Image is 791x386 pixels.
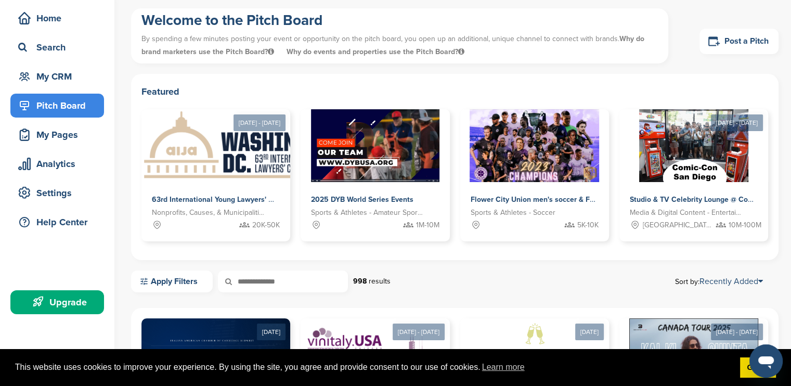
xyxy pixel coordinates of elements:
a: Help Center [10,210,104,234]
span: results [369,277,391,286]
a: Settings [10,181,104,205]
h1: Welcome to the Pitch Board [141,11,658,30]
a: My Pages [10,123,104,147]
div: Analytics [16,155,104,173]
span: Sports & Athletes - Amateur Sports Leagues [311,207,423,218]
a: Home [10,6,104,30]
iframe: Button to launch messaging window [749,344,783,378]
span: 10M-100M [729,220,761,231]
span: 1M-10M [416,220,439,231]
span: Nonprofits, Causes, & Municipalities - Professional Development [152,207,264,218]
a: Analytics [10,152,104,176]
span: Sports & Athletes - Soccer [471,207,555,218]
div: Help Center [16,213,104,231]
img: Sponsorpitch & [141,109,348,182]
div: Pitch Board [16,96,104,115]
a: Upgrade [10,290,104,314]
div: Home [16,9,104,28]
a: [DATE] - [DATE] Sponsorpitch & 63rd International Young Lawyers' Congress Nonprofits, Causes, & M... [141,93,290,241]
a: learn more about cookies [481,359,526,375]
span: 20K-50K [252,220,280,231]
div: Settings [16,184,104,202]
span: Sort by: [675,277,763,286]
strong: 998 [353,277,367,286]
span: Why do events and properties use the Pitch Board? [287,47,464,56]
span: [GEOGRAPHIC_DATA], [GEOGRAPHIC_DATA] [643,220,713,231]
a: Pitch Board [10,94,104,118]
div: [DATE] [575,324,604,340]
h2: Featured [141,84,768,99]
a: Sponsorpitch & 2025 DYB World Series Events Sports & Athletes - Amateur Sports Leagues 1M-10M [301,109,449,241]
img: Sponsorpitch & [639,109,748,182]
div: [DATE] - [DATE] [393,324,445,340]
a: Sponsorpitch & Flower City Union men's soccer & Flower City 1872 women's soccer Sports & Athletes... [460,109,609,241]
a: Recently Added [699,276,763,287]
div: [DATE] - [DATE] [711,114,763,131]
div: My CRM [16,67,104,86]
span: 5K-10K [577,220,599,231]
span: Media & Digital Content - Entertainment [630,207,742,218]
a: Post a Pitch [699,29,779,54]
span: Flower City Union men's soccer & Flower City 1872 women's soccer [471,195,697,204]
img: Sponsorpitch & [470,109,599,182]
div: [DATE] - [DATE] [711,324,763,340]
p: By spending a few minutes posting your event or opportunity on the pitch board, you open up an ad... [141,30,658,61]
span: This website uses cookies to improve your experience. By using the site, you agree and provide co... [15,359,732,375]
a: Apply Filters [131,271,213,292]
div: [DATE] [257,324,286,340]
a: My CRM [10,65,104,88]
a: Search [10,35,104,59]
div: My Pages [16,125,104,144]
span: 63rd International Young Lawyers' Congress [152,195,300,204]
div: Search [16,38,104,57]
a: [DATE] - [DATE] Sponsorpitch & Studio & TV Celebrity Lounge @ Comic-Con [GEOGRAPHIC_DATA]. Over 3... [619,93,768,241]
a: dismiss cookie message [740,357,776,378]
div: [DATE] - [DATE] [234,114,286,131]
img: Sponsorpitch & [311,109,439,182]
div: Upgrade [16,293,104,312]
span: 2025 DYB World Series Events [311,195,413,204]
